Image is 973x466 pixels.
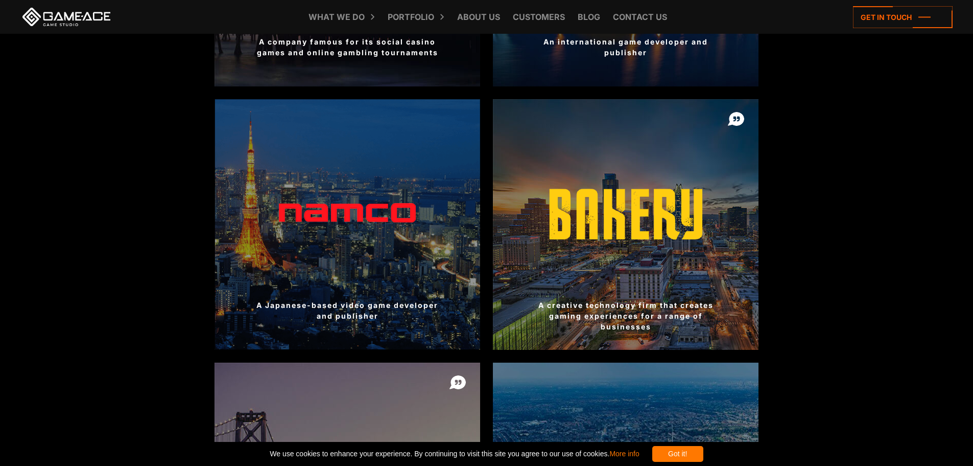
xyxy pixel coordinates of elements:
[270,446,639,462] span: We use cookies to enhance your experience. By continuing to visit this site you agree to our use ...
[609,450,639,458] a: More info
[215,36,480,58] div: A company famous for its social casino games and online gambling tournaments
[493,36,758,58] div: An international game developer and publisher
[853,6,953,28] a: Get in touch
[493,300,758,332] div: A creative technology firm that creates gaming experiences for a range of businesses
[652,446,703,462] div: Got it!
[215,300,480,321] div: A Japanese-based video game developer and publisher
